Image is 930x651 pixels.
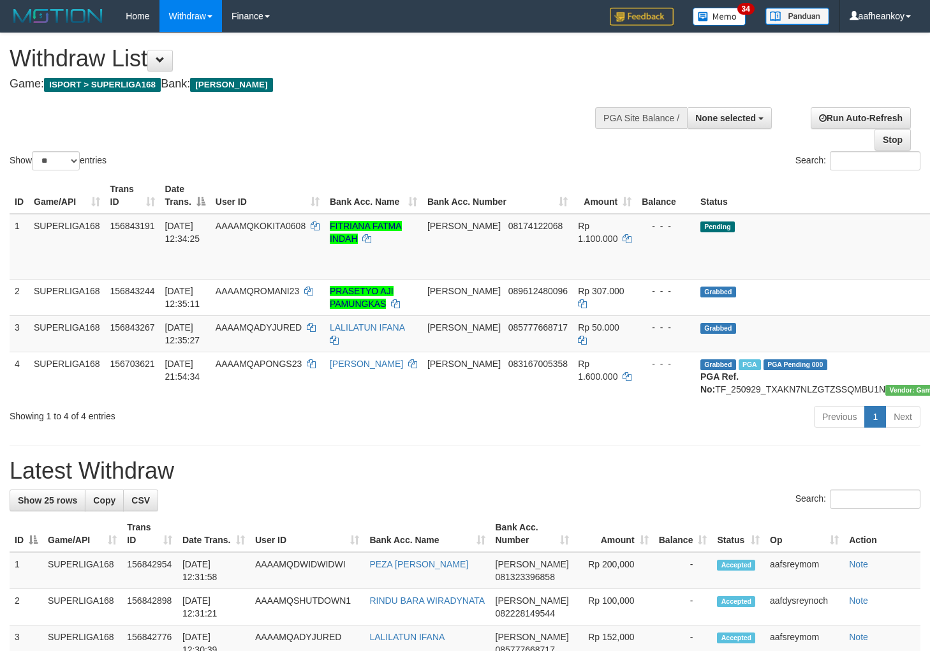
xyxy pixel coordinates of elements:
[654,516,712,552] th: Balance: activate to sort column ascending
[330,359,403,369] a: [PERSON_NAME]
[717,632,755,643] span: Accepted
[642,357,690,370] div: - - -
[422,177,573,214] th: Bank Acc. Number: activate to sort column ascending
[110,221,155,231] span: 156843191
[330,221,402,244] a: FITRIANA FATMA INDAH
[165,322,200,345] span: [DATE] 12:35:27
[10,405,378,423] div: Showing 1 to 4 of 4 entries
[849,632,868,642] a: Note
[578,286,624,296] span: Rp 307.000
[105,177,160,214] th: Trans ID: activate to sort column ascending
[10,516,43,552] th: ID: activate to sort column descending
[700,359,736,370] span: Grabbed
[642,321,690,334] div: - - -
[765,552,844,589] td: aafsreymom
[44,78,161,92] span: ISPORT > SUPERLIGA168
[849,559,868,569] a: Note
[496,572,555,582] span: Copy 081323396858 to clipboard
[765,589,844,625] td: aafdysreynoch
[369,595,485,606] a: RINDU BARA WIRADYNATA
[29,352,105,401] td: SUPERLIGA168
[427,221,501,231] span: [PERSON_NAME]
[712,516,765,552] th: Status: activate to sort column ascending
[849,595,868,606] a: Note
[165,286,200,309] span: [DATE] 12:35:11
[844,516,920,552] th: Action
[427,359,501,369] span: [PERSON_NAME]
[885,406,920,428] a: Next
[123,490,158,511] a: CSV
[654,552,712,589] td: -
[10,552,43,589] td: 1
[496,595,569,606] span: [PERSON_NAME]
[216,359,302,369] span: AAAAMQAPONGS23
[830,151,920,170] input: Search:
[160,177,210,214] th: Date Trans.: activate to sort column descending
[190,78,272,92] span: [PERSON_NAME]
[496,559,569,569] span: [PERSON_NAME]
[427,286,501,296] span: [PERSON_NAME]
[508,322,568,333] span: Copy 085777668717 to clipboard
[32,151,80,170] select: Showentries
[29,315,105,352] td: SUPERLIGA168
[369,559,468,569] a: PEZA [PERSON_NAME]
[700,287,736,297] span: Grabbed
[578,221,617,244] span: Rp 1.100.000
[29,214,105,280] td: SUPERLIGA168
[177,516,250,552] th: Date Trans.: activate to sort column ascending
[717,596,755,607] span: Accepted
[10,46,607,71] h1: Withdraw List
[637,177,695,214] th: Balance
[165,221,200,244] span: [DATE] 12:34:25
[574,552,654,589] td: Rp 200,000
[216,221,306,231] span: AAAAMQKOKITA0608
[765,8,829,25] img: panduan.png
[10,78,607,91] h4: Game: Bank:
[864,406,886,428] a: 1
[122,552,177,589] td: 156842954
[496,632,569,642] span: [PERSON_NAME]
[364,516,490,552] th: Bank Acc. Name: activate to sort column ascending
[717,560,755,571] span: Accepted
[574,516,654,552] th: Amount: activate to sort column ascending
[330,286,394,309] a: PRASETYO AJI PAMUNGKAS
[330,322,404,333] a: LALILATUN IFANA
[700,221,735,232] span: Pending
[325,177,422,214] th: Bank Acc. Name: activate to sort column ascending
[250,516,364,552] th: User ID: activate to sort column ascending
[43,516,122,552] th: Game/API: activate to sort column ascending
[122,516,177,552] th: Trans ID: activate to sort column ascending
[610,8,674,26] img: Feedback.jpg
[496,608,555,618] span: Copy 082228149544 to clipboard
[695,113,756,123] span: None selected
[131,495,150,505] span: CSV
[216,322,302,333] span: AAAAMQADYJURED
[693,8,746,26] img: Button%20Memo.svg
[110,322,155,333] span: 156843267
[573,177,637,214] th: Amount: activate to sort column ascending
[737,3,755,15] span: 34
[595,107,687,129] div: PGA Site Balance /
[795,151,920,170] label: Search:
[654,589,712,625] td: -
[795,490,920,509] label: Search:
[18,495,77,505] span: Show 25 rows
[216,286,299,296] span: AAAAMQROMANI23
[10,177,29,214] th: ID
[10,589,43,625] td: 2
[10,6,107,26] img: MOTION_logo.png
[177,589,250,625] td: [DATE] 12:31:21
[10,458,920,484] h1: Latest Withdraw
[10,352,29,401] td: 4
[508,286,568,296] span: Copy 089612480096 to clipboard
[43,552,122,589] td: SUPERLIGA168
[10,214,29,280] td: 1
[122,589,177,625] td: 156842898
[210,177,325,214] th: User ID: activate to sort column ascending
[642,220,690,232] div: - - -
[642,285,690,297] div: - - -
[427,322,501,333] span: [PERSON_NAME]
[764,359,827,370] span: PGA Pending
[85,490,124,511] a: Copy
[93,495,115,505] span: Copy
